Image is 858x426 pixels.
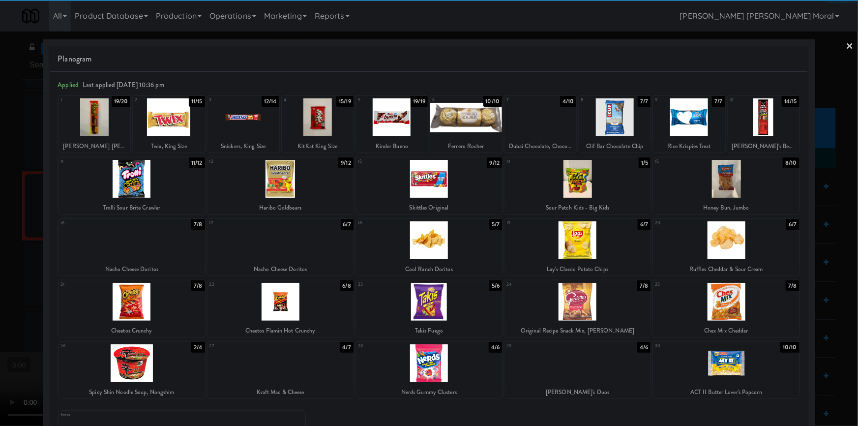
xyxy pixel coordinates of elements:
div: 9 [655,96,689,104]
div: 2/4 [191,342,205,353]
div: KitKat King Size [283,140,352,152]
div: 16 [60,219,132,227]
div: Chex Mix Cheddar [653,325,799,337]
div: 1/5 [639,157,651,168]
div: 18 [358,219,429,227]
div: 13 [358,157,429,166]
div: 29 [506,342,578,350]
div: 196/7Lay's Classic Potato Chips [504,219,651,275]
div: Skittles Original [356,202,502,214]
div: Spicy Shin Noodle Soup, Nongshim [59,386,205,398]
div: 19 [506,219,578,227]
div: 141/5Sour Patch Kids - Big Kids [504,157,651,214]
div: Original Recipe Snack Mix, [PERSON_NAME] [504,325,651,337]
div: [PERSON_NAME]'s Duos [504,386,651,398]
div: 20 [655,219,726,227]
div: 1014/15[PERSON_NAME]'s Beef Stick & Cheese [728,96,799,152]
div: 284/6Nerds Gummy Clusters [356,342,502,398]
div: Rice Krispies Treat [654,140,723,152]
div: 4/10 [560,96,576,107]
div: Ferrero Rocher [432,140,501,152]
div: 3010/10ACT II Butter Lover's Popcorn [653,342,799,398]
div: Trolli Sour Brite Crawler [60,202,203,214]
div: Dubai Chocolate, Chocovia [506,140,575,152]
div: 24 [506,280,578,289]
div: 262/4Spicy Shin Noodle Soup, Nongshim [59,342,205,398]
div: 30 [655,342,726,350]
div: Lay's Classic Potato Chips [506,263,649,275]
div: 257/8Chex Mix Cheddar [653,280,799,337]
div: Sour Patch Kids - Big Kids [506,202,649,214]
div: Sour Patch Kids - Big Kids [504,202,651,214]
div: [PERSON_NAME]'s Beef Stick & Cheese [729,140,798,152]
div: 8 [581,96,615,104]
div: Honey Bun, Jumbo [654,202,798,214]
div: Ferrero Rocher [430,140,502,152]
div: 14 [506,157,578,166]
div: 10/10 [780,342,799,353]
div: 4/6 [637,342,651,353]
div: 28 [358,342,429,350]
div: 7/7 [638,96,651,107]
div: 23 [358,280,429,289]
div: Trolli Sour Brite Crawler [59,202,205,214]
div: Clif Bar Chocolate Chip [579,140,651,152]
div: 519/19Kinder Bueno [356,96,428,152]
div: 25 [655,280,726,289]
div: 14/15 [782,96,799,107]
div: Cheetos Crunchy [60,325,203,337]
div: 6/7 [341,219,354,230]
div: KitKat King Size [282,140,354,152]
div: 6/7 [638,219,651,230]
div: Kinder Bueno [357,140,426,152]
div: 185/7Cool Ranch Doritos [356,219,502,275]
div: 415/19KitKat King Size [282,96,354,152]
div: 15/19 [336,96,354,107]
div: 11/12 [189,157,205,168]
div: 26 [60,342,132,350]
div: Original Recipe Snack Mix, [PERSON_NAME] [506,325,649,337]
div: 11 [60,157,132,166]
div: Nerds Gummy Clusters [356,386,502,398]
span: Applied [58,80,79,90]
div: 5 [358,96,392,104]
div: Ruffles Cheddar & Sour Cream [653,263,799,275]
div: ACT II Butter Lover's Popcorn [653,386,799,398]
div: Twix, King Size [133,140,205,152]
div: Ruffles Cheddar & Sour Cream [654,263,798,275]
div: 139/12Skittles Original [356,157,502,214]
div: 610/10Ferrero Rocher [430,96,502,152]
div: 22 [209,280,281,289]
div: Nacho Cheese Doritos [207,263,354,275]
div: 1111/12Trolli Sour Brite Crawler [59,157,205,214]
div: 1 [60,96,94,104]
div: 7/8 [637,280,651,291]
div: 17 [209,219,281,227]
div: 19/19 [411,96,428,107]
div: 247/8Original Recipe Snack Mix, [PERSON_NAME] [504,280,651,337]
div: [PERSON_NAME] [PERSON_NAME] Size [60,140,129,152]
div: 9/12 [338,157,353,168]
div: 15 [655,157,726,166]
div: 7/8 [191,219,205,230]
div: 12 [209,157,281,166]
div: 27 [209,342,281,350]
div: 4/6 [489,342,502,353]
div: 211/15Twix, King Size [133,96,205,152]
div: 97/7Rice Krispies Treat [653,96,725,152]
div: Honey Bun, Jumbo [653,202,799,214]
div: 7/8 [191,280,205,291]
div: 158/10Honey Bun, Jumbo [653,157,799,214]
span: Last applied [DATE] 10:36 pm [83,80,164,90]
div: 206/7Ruffles Cheddar & Sour Cream [653,219,799,275]
div: 7/7 [712,96,725,107]
div: 4/7 [340,342,354,353]
div: 10 [730,96,764,104]
div: Clif Bar Chocolate Chip [580,140,649,152]
div: 274/7Kraft Mac & Cheese [207,342,354,398]
div: 4 [284,96,318,104]
div: Kraft Mac & Cheese [207,386,354,398]
div: Lay's Classic Potato Chips [504,263,651,275]
a: × [846,31,854,62]
div: Twix, King Size [134,140,203,152]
